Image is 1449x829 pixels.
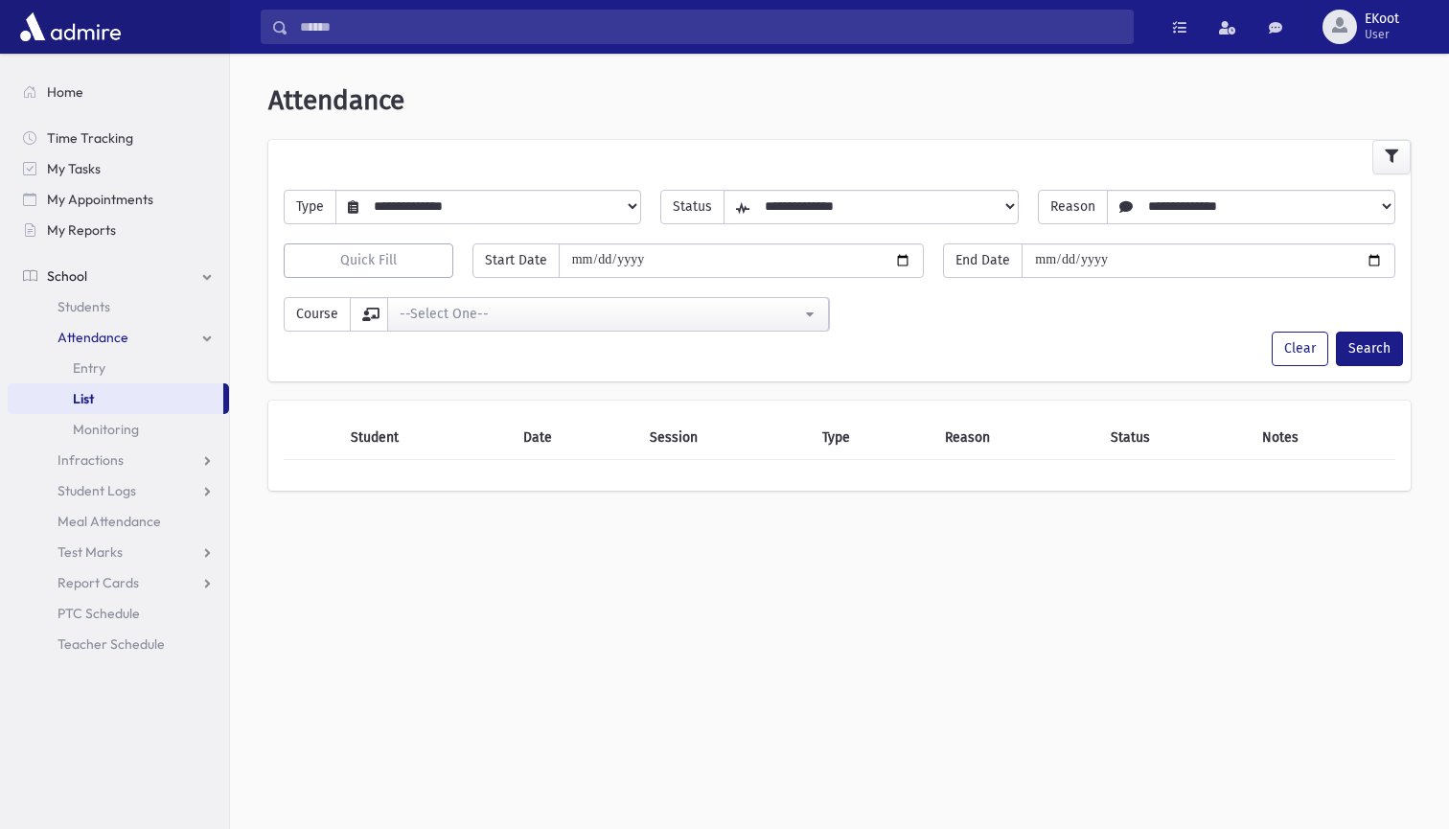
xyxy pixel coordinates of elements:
[57,635,165,653] span: Teacher Schedule
[288,10,1133,44] input: Search
[8,184,229,215] a: My Appointments
[1272,332,1328,366] button: Clear
[47,221,116,239] span: My Reports
[660,190,724,224] span: Status
[57,543,123,561] span: Test Marks
[47,129,133,147] span: Time Tracking
[387,297,829,332] button: --Select One--
[472,243,560,278] span: Start Date
[57,482,136,499] span: Student Logs
[8,77,229,107] a: Home
[268,84,404,116] span: Attendance
[57,451,124,469] span: Infractions
[8,383,223,414] a: List
[943,243,1023,278] span: End Date
[57,298,110,315] span: Students
[73,421,139,438] span: Monitoring
[47,160,101,177] span: My Tasks
[638,416,811,460] th: Session
[8,629,229,659] a: Teacher Schedule
[8,291,229,322] a: Students
[1099,416,1251,460] th: Status
[339,416,512,460] th: Student
[8,537,229,567] a: Test Marks
[57,329,128,346] span: Attendance
[1365,27,1399,42] span: User
[8,445,229,475] a: Infractions
[8,261,229,291] a: School
[47,267,87,285] span: School
[1336,332,1403,366] button: Search
[8,353,229,383] a: Entry
[57,574,139,591] span: Report Cards
[8,215,229,245] a: My Reports
[933,416,1099,460] th: Reason
[8,322,229,353] a: Attendance
[512,416,637,460] th: Date
[8,475,229,506] a: Student Logs
[73,359,105,377] span: Entry
[340,252,397,268] span: Quick Fill
[1038,190,1108,224] span: Reason
[1251,416,1395,460] th: Notes
[8,123,229,153] a: Time Tracking
[284,297,351,332] span: Course
[400,304,801,324] div: --Select One--
[8,598,229,629] a: PTC Schedule
[73,390,94,407] span: List
[8,567,229,598] a: Report Cards
[57,605,140,622] span: PTC Schedule
[284,243,453,278] button: Quick Fill
[811,416,934,460] th: Type
[284,190,336,224] span: Type
[57,513,161,530] span: Meal Attendance
[1365,12,1399,27] span: EKoot
[47,191,153,208] span: My Appointments
[8,153,229,184] a: My Tasks
[15,8,126,46] img: AdmirePro
[8,414,229,445] a: Monitoring
[47,83,83,101] span: Home
[8,506,229,537] a: Meal Attendance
